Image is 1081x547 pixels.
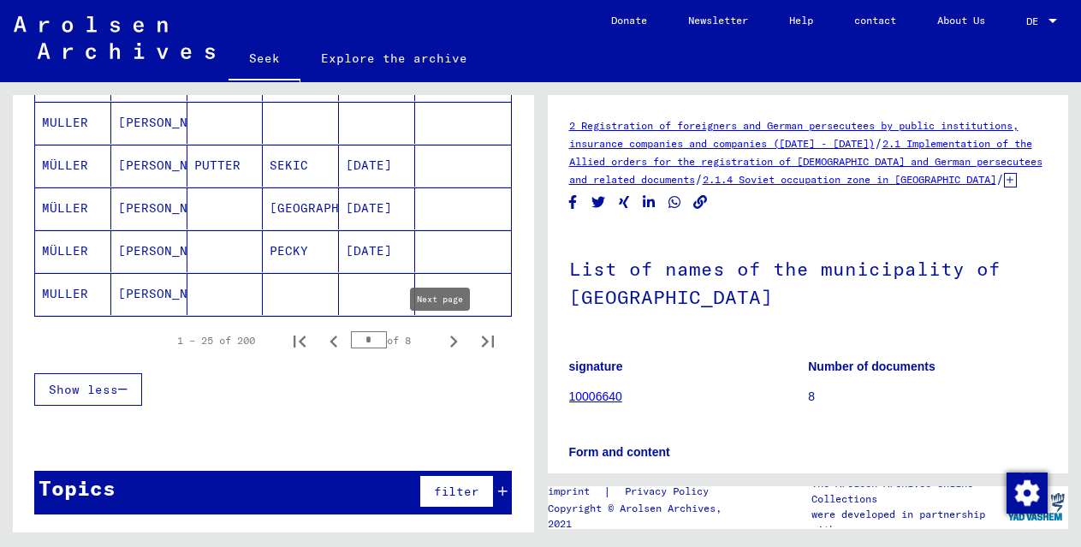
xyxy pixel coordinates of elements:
font: Copyright © Arolsen Archives, 2021 [548,502,722,530]
font: PUTTER [194,158,241,173]
font: Newsletter [688,14,748,27]
a: 2.1 Implementation of the Allied orders for the registration of [DEMOGRAPHIC_DATA] and German per... [569,137,1042,186]
font: Number of documents [808,360,935,373]
a: 2 Registration of foreigners and German persecutees by public institutions, insurance companies a... [569,119,1019,150]
font: MÜLLER [42,200,88,216]
font: contact [854,14,896,27]
font: DE [1026,15,1038,27]
font: MULLER [42,115,88,130]
button: First page [282,324,317,358]
font: MULLER [42,286,88,301]
font: List of names of the municipality of [GEOGRAPHIC_DATA] [569,257,1001,309]
font: Show less [49,382,118,397]
font: MÜLLER [42,243,88,259]
a: Seek [229,38,300,82]
button: Previous page [317,324,351,358]
font: Donate [611,14,647,27]
font: / [875,135,882,151]
button: Show less [34,373,142,406]
font: [PERSON_NAME] [118,243,218,259]
font: filter [434,484,479,499]
font: [DATE] [346,200,392,216]
font: Privacy Policy [625,485,709,497]
button: Copy link [692,192,710,213]
font: / [695,171,703,187]
font: [DATE] [346,158,392,173]
font: [DATE] [346,243,392,259]
a: imprint [548,483,603,501]
font: [PERSON_NAME] [118,158,218,173]
img: yv_logo.png [1004,485,1068,528]
font: 1 – 25 of 200 [177,334,255,347]
button: Last page [471,324,505,358]
font: Seek [249,51,280,66]
font: Form and content [569,445,670,459]
font: signature [569,360,623,373]
font: imprint [548,485,590,497]
font: Explore the archive [321,51,467,66]
font: SEKIC [270,158,308,173]
button: Next page [437,324,471,358]
button: Share on Facebook [564,192,582,213]
font: About Us [937,14,985,27]
font: of 8 [387,334,411,347]
button: filter [419,475,494,508]
a: 10006640 [569,389,622,403]
font: / [996,171,1004,187]
font: [PERSON_NAME] [118,115,218,130]
font: were developed in partnership with [811,508,985,536]
button: Share on WhatsApp [666,192,684,213]
font: [GEOGRAPHIC_DATA] [270,200,401,216]
font: MÜLLER [42,158,88,173]
button: Share on Xing [615,192,633,213]
font: Help [789,14,813,27]
a: Privacy Policy [611,483,729,501]
font: | [603,484,611,499]
button: Share on Twitter [590,192,608,213]
font: 8 [808,389,815,403]
a: Explore the archive [300,38,488,79]
a: 2.1.4 Soviet occupation zone in [GEOGRAPHIC_DATA] [703,173,996,186]
img: Arolsen_neg.svg [14,16,215,59]
font: [PERSON_NAME] [118,286,218,301]
font: [PERSON_NAME] [118,200,218,216]
font: PECKY [270,243,308,259]
img: Change consent [1007,473,1048,514]
button: Share on LinkedIn [640,192,658,213]
font: Topics [39,475,116,501]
